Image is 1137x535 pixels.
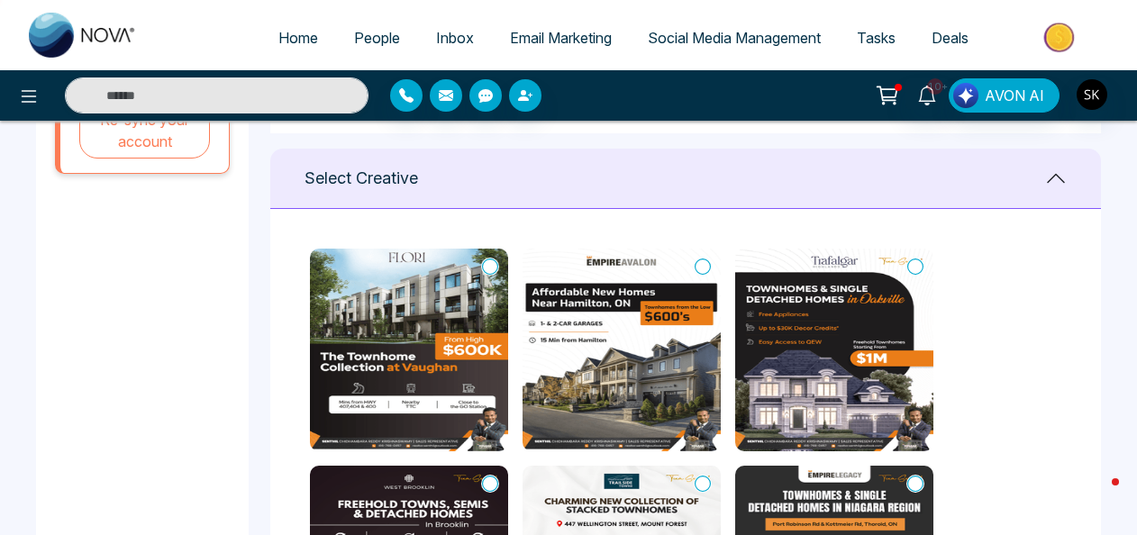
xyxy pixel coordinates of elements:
[492,21,630,55] a: Email Marketing
[523,249,721,451] img: Empire Avalon in Caledonia (43).png
[857,29,896,47] span: Tasks
[932,29,969,47] span: Deals
[418,21,492,55] a: Inbox
[953,83,978,108] img: Lead Flow
[336,21,418,55] a: People
[29,13,137,58] img: Nova CRM Logo
[305,168,418,188] h1: Select Creative
[1076,474,1119,517] iframe: Intercom live chat
[648,29,821,47] span: Social Media Management
[927,78,943,95] span: 10+
[914,21,987,55] a: Deals
[735,249,933,451] img: Trafalgar Highlands (44).png
[354,29,400,47] span: People
[905,78,949,110] a: 10+
[630,21,839,55] a: Social Media Management
[510,29,612,47] span: Email Marketing
[949,78,1060,113] button: AVON AI
[1077,79,1107,110] img: User Avatar
[996,17,1126,58] img: Market-place.gif
[79,103,210,159] button: Re-sync your account
[310,249,508,451] img: Explore Flori (43).png
[278,29,318,47] span: Home
[985,85,1044,106] span: AVON AI
[839,21,914,55] a: Tasks
[436,29,474,47] span: Inbox
[260,21,336,55] a: Home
